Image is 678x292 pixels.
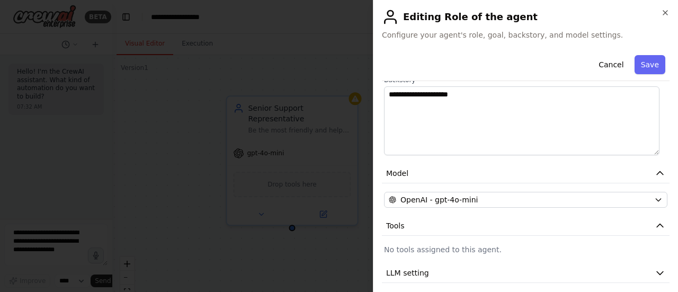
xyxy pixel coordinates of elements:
[592,55,630,74] button: Cancel
[382,30,670,40] span: Configure your agent's role, goal, backstory, and model settings.
[384,244,667,255] p: No tools assigned to this agent.
[382,263,670,283] button: LLM setting
[400,194,478,205] span: OpenAI - gpt-4o-mini
[382,164,670,183] button: Model
[386,168,408,179] span: Model
[386,268,429,278] span: LLM setting
[635,55,665,74] button: Save
[384,192,667,208] button: OpenAI - gpt-4o-mini
[382,8,670,25] h2: Editing Role of the agent
[386,220,405,231] span: Tools
[382,216,670,236] button: Tools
